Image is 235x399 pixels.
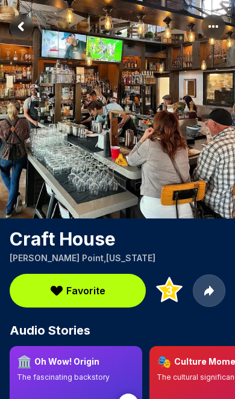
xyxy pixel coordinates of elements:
[10,14,34,39] button: Return to previous page
[10,252,225,264] p: [PERSON_NAME] Point , [US_STATE]
[17,373,135,382] p: The fascinating backstory
[166,283,173,298] text: 3
[153,274,186,307] button: Add to Top 3
[157,353,172,370] span: 🎭
[10,228,225,250] h1: Craft House
[10,322,90,339] span: Audio Stories
[201,14,225,39] button: More options
[34,356,99,368] h3: Oh Wow! Origin
[10,274,146,308] button: Favorite
[17,353,32,370] span: 🏛️
[66,283,105,298] span: Favorite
